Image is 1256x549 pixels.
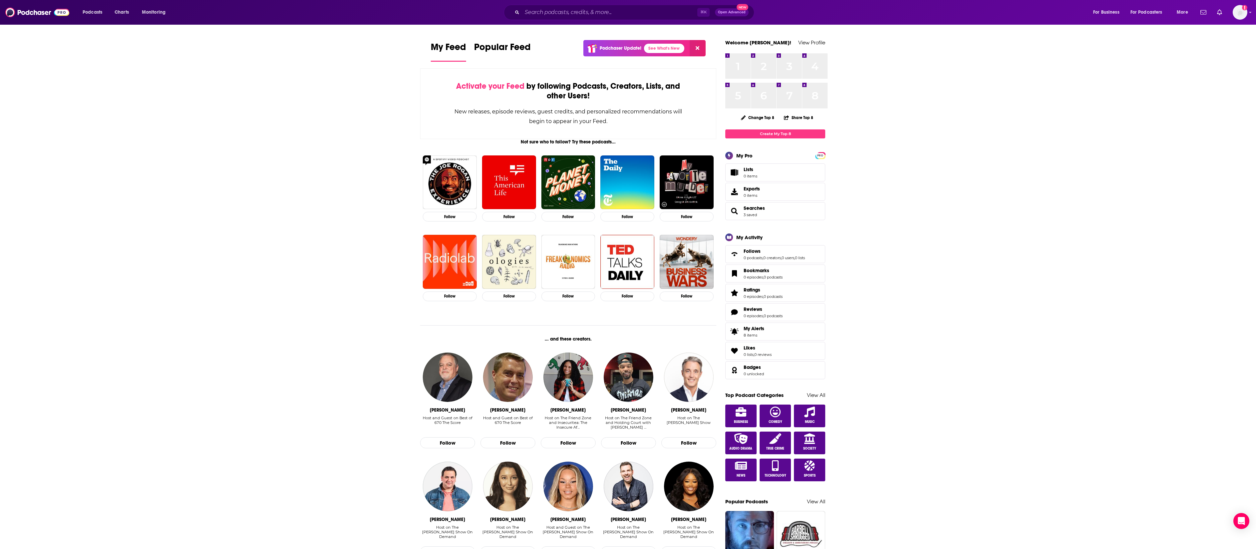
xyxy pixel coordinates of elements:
img: Francheska Medina [543,353,593,402]
div: Host on The Friend Zone and Insecuritea: The Insecure Af… [541,416,596,430]
span: New [737,4,749,10]
div: Host on The Friend Zone and Holding Court with Eboni K. … [601,416,656,430]
button: open menu [137,7,174,18]
a: Bookmarks [744,267,783,273]
div: Host on The Ben Mulroney Show [661,416,716,430]
a: 0 episodes [744,314,763,318]
a: Popular Feed [474,41,531,62]
span: 0 items [744,174,757,178]
a: View All [807,498,825,505]
a: The Joe Rogan Experience [423,155,477,209]
span: Music [805,420,815,424]
div: Search podcasts, credits, & more... [510,5,761,20]
a: Follows [728,249,741,259]
span: Reviews [744,306,762,312]
a: Show notifications dropdown [1198,7,1209,18]
img: User Profile [1233,5,1247,20]
button: Follow [601,437,656,449]
div: Host on The Fred Show On Demand [661,525,716,539]
span: Exports [744,186,760,192]
span: Bookmarks [744,267,769,273]
img: Dustin Ross [604,353,653,402]
img: Business Wars [660,235,714,289]
button: Follow [482,292,536,301]
div: Dustin Ross [611,407,646,413]
div: Mike Mulligan [430,407,465,413]
img: Tanner Adell [543,462,593,511]
a: Planet Money [541,155,595,209]
a: Likes [744,345,772,351]
span: For Podcasters [1130,8,1162,17]
button: Follow [480,437,535,449]
span: , [763,314,764,318]
button: Follow [600,292,654,301]
div: Francheska Medina [550,407,586,413]
span: My Alerts [744,326,764,332]
a: 0 unlocked [744,372,764,376]
div: Host and Guest on Best of 670 The Score [420,416,475,425]
span: Likes [744,345,755,351]
a: Sports [794,459,825,481]
a: Top Podcast Categories [725,392,784,398]
a: See What's New [644,44,684,53]
a: Ben Mulroney [664,353,713,402]
div: Host on The Fred Show On Demand [420,525,475,539]
img: Ologies with Alie Ward [482,235,536,289]
div: KeKe Hampton [671,517,706,522]
a: The Daily [600,155,654,209]
a: 3 saved [744,212,757,217]
div: Host on The Friend Zone and Insecuritea: The Insecure Af… [541,416,596,430]
img: This American Life [482,155,536,209]
span: Audio Drama [729,447,752,451]
a: Welcome [PERSON_NAME]! [725,39,791,46]
img: My Favorite Murder with Karen Kilgariff and Georgia Hardstark [660,155,714,209]
a: 0 episodes [744,275,763,280]
span: Exports [728,187,741,196]
img: Podchaser - Follow, Share and Rate Podcasts [5,6,69,19]
a: Likes [728,346,741,356]
a: My Alerts [725,323,825,341]
button: Follow [600,212,654,221]
span: Likes [725,342,825,360]
button: Show profile menu [1233,5,1247,20]
a: PRO [816,153,824,158]
button: open menu [1172,7,1196,18]
a: View Profile [798,39,825,46]
a: Searches [728,206,741,216]
span: My Alerts [728,327,741,336]
img: Paulina Roe [483,462,532,511]
div: David Haugh [490,407,525,413]
img: Freakonomics Radio [541,235,595,289]
span: , [763,294,764,299]
span: 0 items [744,193,760,198]
span: Follows [744,248,761,254]
div: Host on The [PERSON_NAME] Show [661,416,716,425]
span: Technology [765,474,786,478]
a: 0 creators [763,255,781,260]
button: Follow [660,212,714,221]
img: Christopher Frederick [604,462,653,511]
span: , [781,255,782,260]
a: 0 podcasts [764,275,783,280]
span: Searches [744,205,765,211]
button: Follow [482,212,536,221]
a: 0 lists [744,352,754,357]
div: Host and Guest on The [PERSON_NAME] Show On Demand [541,525,596,539]
div: Host and Guest on Best of 670 The Score [480,416,535,430]
button: Follow [423,212,477,221]
span: Lists [744,166,757,172]
button: Change Top 8 [737,113,778,122]
div: Host on The [PERSON_NAME] Show On Demand [601,525,656,539]
span: Podcasts [83,8,102,17]
a: Comedy [760,405,791,427]
a: Popular Podcasts [725,498,768,505]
